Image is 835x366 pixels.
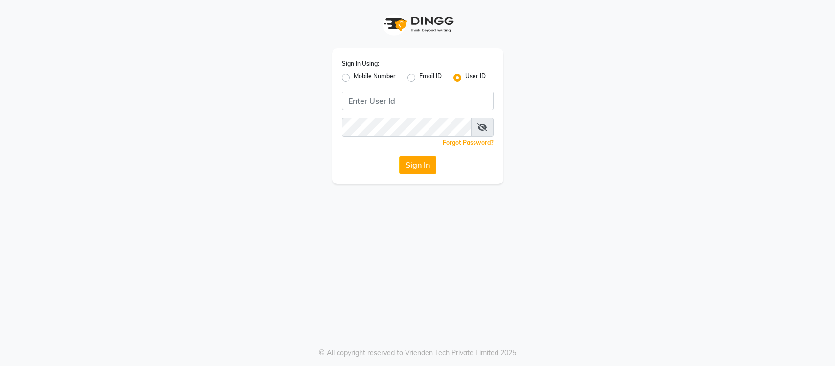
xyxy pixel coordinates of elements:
input: Username [342,91,494,110]
button: Sign In [399,156,436,174]
label: User ID [465,72,486,84]
a: Forgot Password? [443,139,494,146]
label: Email ID [419,72,442,84]
input: Username [342,118,472,137]
label: Mobile Number [354,72,396,84]
label: Sign In Using: [342,59,379,68]
img: logo1.svg [379,10,457,39]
